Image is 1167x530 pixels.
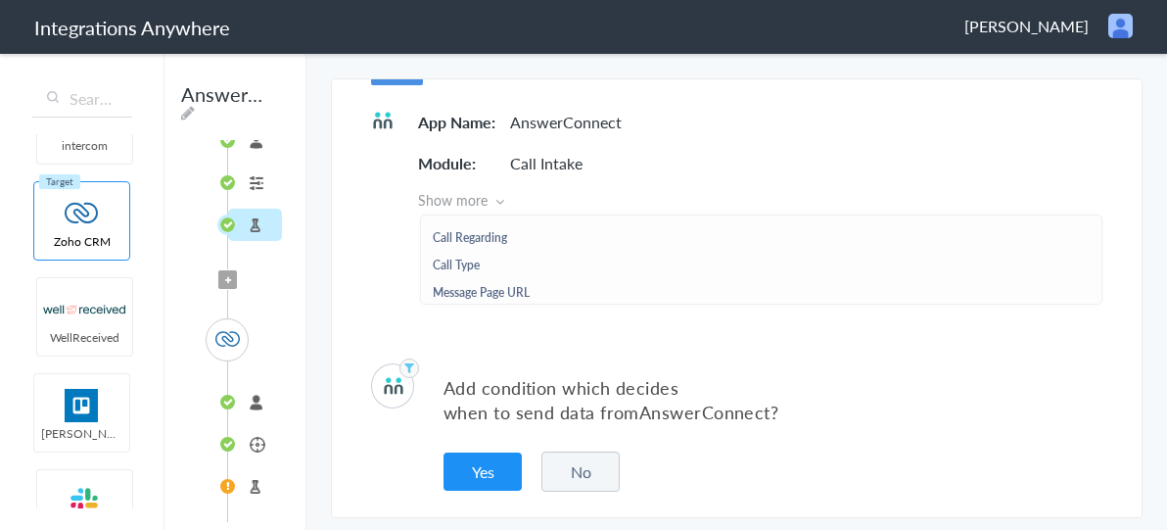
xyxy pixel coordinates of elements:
img: slack-logo.svg [43,485,126,518]
h5: Call Type [433,258,480,274]
input: Search... [32,80,132,118]
span: [PERSON_NAME] [964,15,1089,37]
p: Add condition which decides when to send data from ? [443,375,1102,424]
h1: Integrations Anywhere [34,14,230,41]
img: zoho-logo.svg [215,327,240,352]
button: No [541,452,620,492]
p: Call Intake [510,152,583,174]
p: AnswerConnect [510,111,622,133]
span: [PERSON_NAME] [34,425,129,442]
img: answerconnect-logo.svg [382,374,405,398]
img: zoho-logo.svg [40,197,123,230]
span: AnswerConnect [639,400,770,424]
span: Zoho CRM [34,233,129,250]
img: answerconnect-logo.svg [371,109,395,132]
h5: App Name [418,111,506,133]
img: trello.png [40,389,123,422]
img: wr-logo.svg [43,293,126,326]
h5: Call Regarding [433,230,507,247]
img: user.png [1108,14,1133,38]
h5: Module [418,152,506,174]
span: Show more [418,190,1102,210]
span: WellReceived [37,329,132,346]
button: Yes [443,453,522,491]
span: intercom [37,137,132,154]
h5: Message Page URL [433,285,530,302]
